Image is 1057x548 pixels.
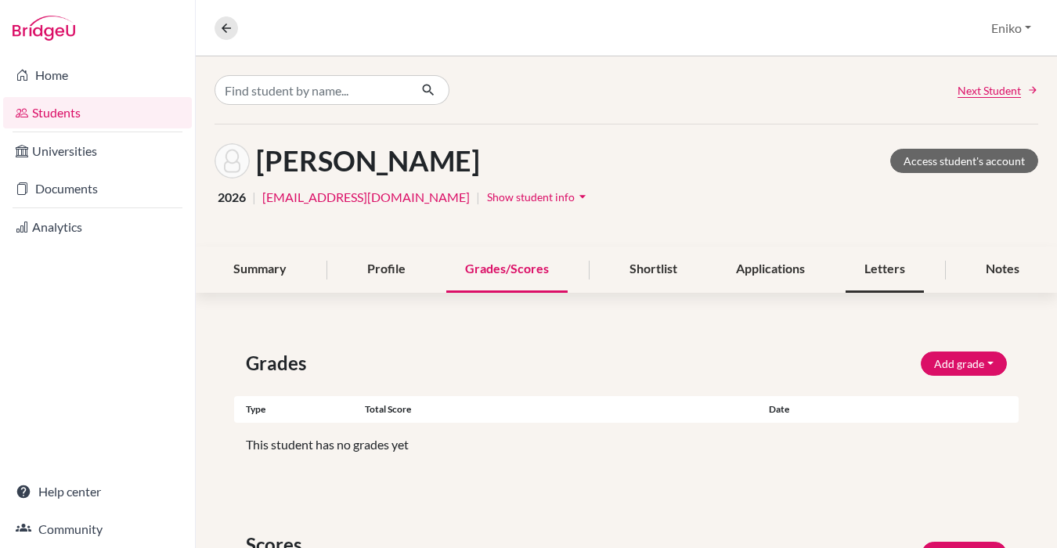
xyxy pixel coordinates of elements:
[575,189,590,204] i: arrow_drop_down
[262,188,470,207] a: [EMAIL_ADDRESS][DOMAIN_NAME]
[3,97,192,128] a: Students
[252,188,256,207] span: |
[958,82,1021,99] span: Next Student
[246,435,1007,454] p: This student has no grades yet
[218,188,246,207] span: 2026
[3,173,192,204] a: Documents
[3,514,192,545] a: Community
[3,59,192,91] a: Home
[3,476,192,507] a: Help center
[215,247,305,293] div: Summary
[215,143,250,178] img: Lili Berczeli's avatar
[446,247,568,293] div: Grades/Scores
[717,247,824,293] div: Applications
[611,247,696,293] div: Shortlist
[984,13,1038,43] button: Eniko
[215,75,409,105] input: Find student by name...
[348,247,424,293] div: Profile
[234,402,365,416] div: Type
[757,402,954,416] div: Date
[958,82,1038,99] a: Next Student
[921,352,1007,376] button: Add grade
[487,190,575,204] span: Show student info
[246,349,312,377] span: Grades
[3,211,192,243] a: Analytics
[13,16,75,41] img: Bridge-U
[846,247,924,293] div: Letters
[256,144,480,178] h1: [PERSON_NAME]
[476,188,480,207] span: |
[3,135,192,167] a: Universities
[890,149,1038,173] a: Access student's account
[365,402,757,416] div: Total score
[967,247,1038,293] div: Notes
[486,185,591,209] button: Show student infoarrow_drop_down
